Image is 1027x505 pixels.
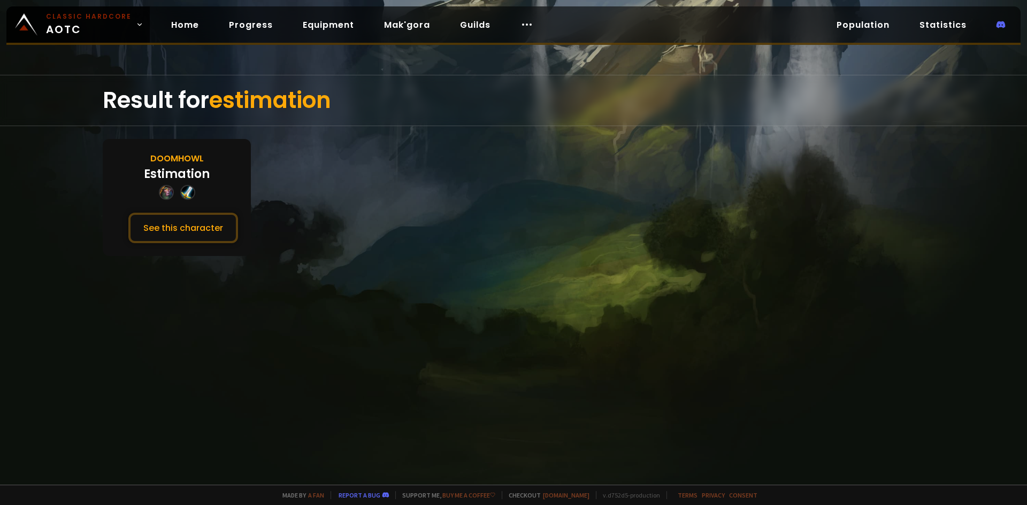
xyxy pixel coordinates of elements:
[702,491,725,499] a: Privacy
[46,12,132,21] small: Classic Hardcore
[596,491,660,499] span: v. d752d5 - production
[294,14,363,36] a: Equipment
[276,491,324,499] span: Made by
[103,75,924,126] div: Result for
[220,14,281,36] a: Progress
[828,14,898,36] a: Population
[442,491,495,499] a: Buy me a coffee
[911,14,975,36] a: Statistics
[144,165,210,183] div: Estimation
[46,12,132,37] span: AOTC
[308,491,324,499] a: a fan
[128,213,238,243] button: See this character
[729,491,757,499] a: Consent
[502,491,589,499] span: Checkout
[209,84,331,116] span: estimation
[150,152,204,165] div: Doomhowl
[395,491,495,499] span: Support me,
[678,491,698,499] a: Terms
[543,491,589,499] a: [DOMAIN_NAME]
[339,491,380,499] a: Report a bug
[163,14,208,36] a: Home
[451,14,499,36] a: Guilds
[375,14,439,36] a: Mak'gora
[6,6,150,43] a: Classic HardcoreAOTC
